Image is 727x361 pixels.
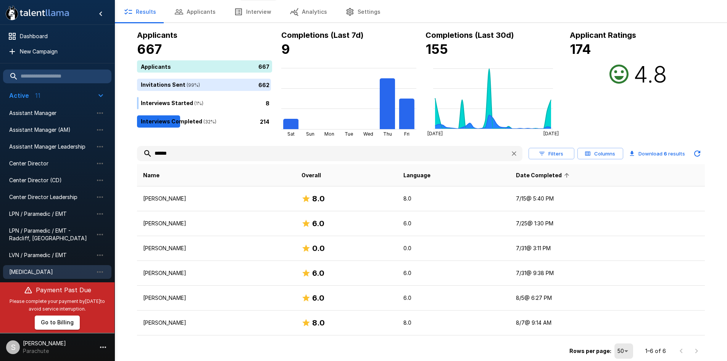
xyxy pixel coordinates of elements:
[426,31,514,40] b: Completions (Last 30d)
[664,151,667,157] b: 6
[403,294,504,302] p: 6.0
[287,131,294,137] tspan: Sat
[137,41,162,57] b: 667
[634,60,667,88] h2: 4.8
[281,41,290,57] b: 9
[312,317,325,329] h6: 8.0
[260,117,269,125] p: 214
[312,242,325,254] h6: 0.0
[383,131,392,137] tspan: Thu
[363,131,373,137] tspan: Wed
[690,146,705,161] button: Updated Today - 3:09 PM
[225,1,280,23] button: Interview
[510,211,704,236] td: 7/25 @ 1:30 PM
[516,171,572,180] span: Date Completed
[403,244,504,252] p: 0.0
[143,244,290,252] p: [PERSON_NAME]
[403,269,504,277] p: 6.0
[626,146,688,161] button: Download 6 results
[510,286,704,311] td: 8/5 @ 6:27 PM
[510,186,704,211] td: 7/15 @ 5:40 PM
[312,193,325,205] h6: 8.0
[143,195,290,202] p: [PERSON_NAME]
[143,319,290,327] p: [PERSON_NAME]
[510,261,704,286] td: 7/31 @ 9:38 PM
[570,31,636,40] b: Applicant Ratings
[570,41,591,57] b: 174
[143,269,290,277] p: [PERSON_NAME]
[345,131,353,137] tspan: Tue
[403,319,504,327] p: 8.0
[426,41,448,57] b: 155
[312,267,324,279] h6: 6.0
[280,1,336,23] button: Analytics
[266,99,269,107] p: 8
[324,131,334,137] tspan: Mon
[403,171,430,180] span: Language
[427,131,443,136] tspan: [DATE]
[137,31,177,40] b: Applicants
[143,220,290,227] p: [PERSON_NAME]
[306,131,314,137] tspan: Sun
[165,1,225,23] button: Applicants
[543,131,558,136] tspan: [DATE]
[403,195,504,202] p: 8.0
[258,62,269,70] p: 667
[569,347,611,355] p: Rows per page:
[258,81,269,89] p: 662
[312,292,324,304] h6: 6.0
[529,148,574,160] button: Filters
[143,171,160,180] span: Name
[281,31,364,40] b: Completions (Last 7d)
[510,236,704,261] td: 7/31 @ 3:11 PM
[645,347,666,355] p: 1–6 of 6
[301,171,321,180] span: Overall
[336,1,390,23] button: Settings
[614,343,633,359] div: 50
[510,311,704,335] td: 8/7 @ 9:14 AM
[114,1,165,23] button: Results
[143,294,290,302] p: [PERSON_NAME]
[403,220,504,227] p: 6.0
[404,131,409,137] tspan: Fri
[577,148,623,160] button: Columns
[312,217,324,230] h6: 6.0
